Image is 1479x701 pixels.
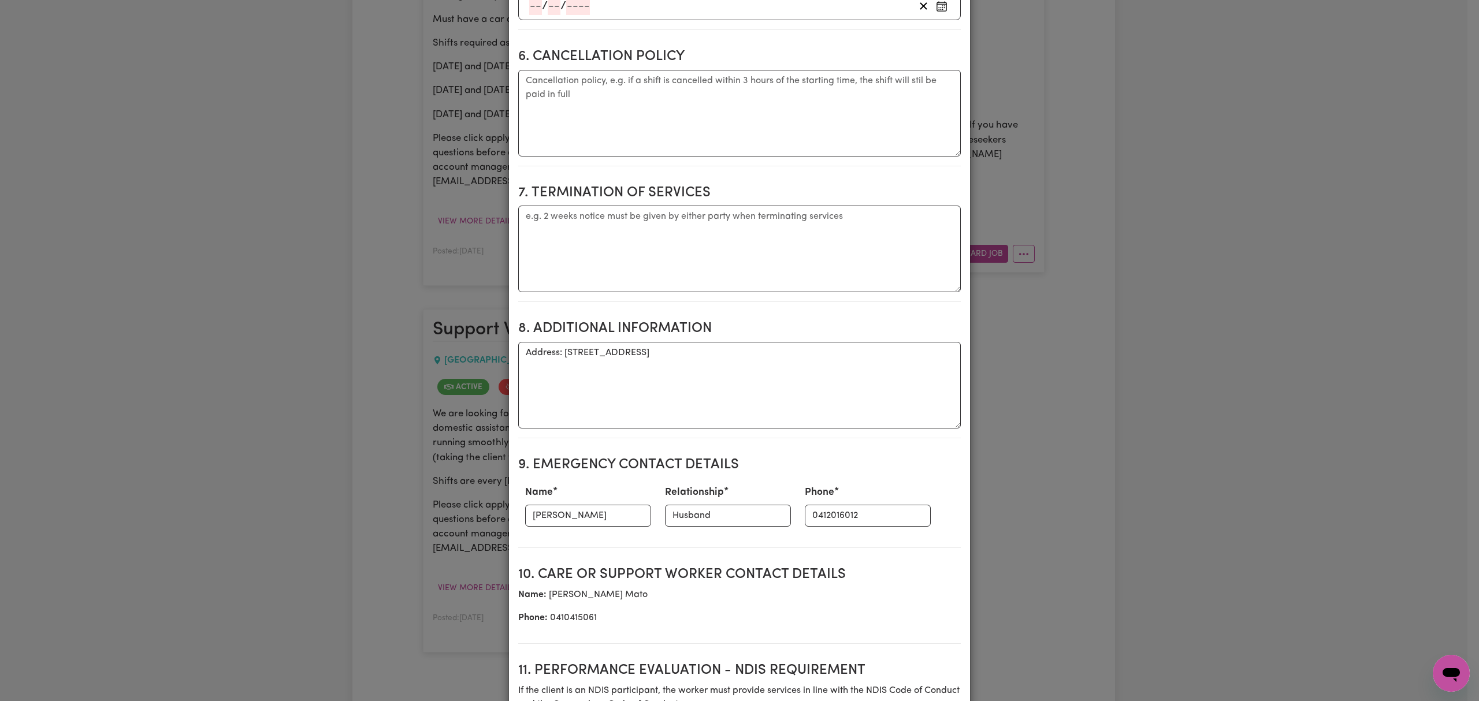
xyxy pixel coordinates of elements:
label: Phone [805,485,834,500]
textarea: Address: [STREET_ADDRESS] [518,342,961,428]
h2: 11. Performance evaluation - NDIS requirement [518,662,961,679]
h2: 8. Additional Information [518,320,961,337]
b: Name: [518,590,547,599]
input: e.g. Daughter [665,505,791,527]
label: Name [525,485,553,500]
iframe: Button to launch messaging window, conversation in progress [1433,655,1470,692]
p: [PERSON_NAME] Mato [518,588,961,602]
label: Relationship [665,485,724,500]
h2: 9. Emergency Contact Details [518,457,961,473]
h2: 6. Cancellation Policy [518,49,961,65]
b: Phone: [518,613,548,622]
h2: 10. Care or support worker contact details [518,566,961,583]
h2: 7. Termination of Services [518,185,961,202]
p: 0410415061 [518,611,961,625]
input: e.g. Amber Smith [525,505,651,527]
